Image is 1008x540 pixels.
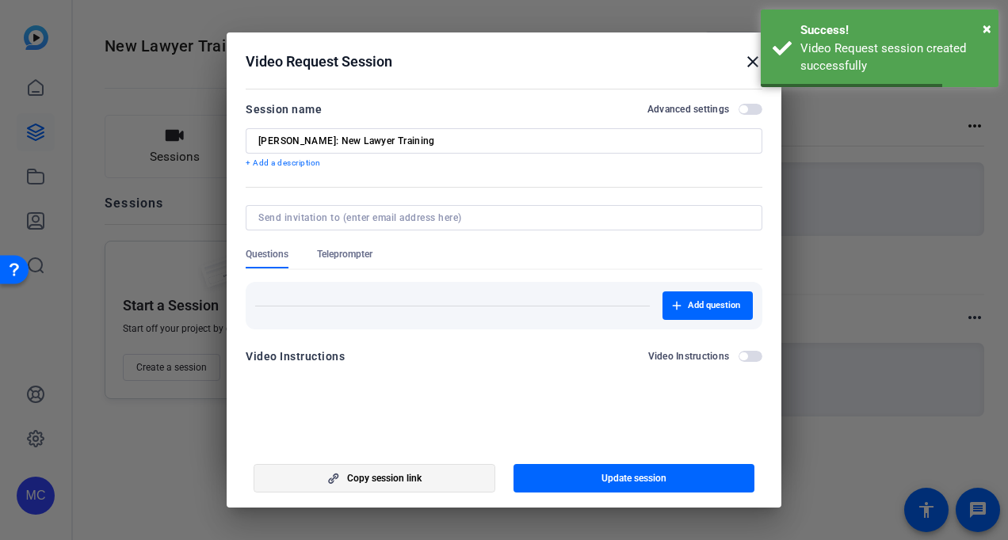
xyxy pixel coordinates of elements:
[647,103,729,116] h2: Advanced settings
[514,464,755,492] button: Update session
[347,472,422,485] span: Copy session link
[688,299,740,312] span: Add question
[800,40,987,75] div: Video Request session created successfully
[246,347,345,366] div: Video Instructions
[800,21,987,40] div: Success!
[662,291,753,320] button: Add question
[246,52,762,71] div: Video Request Session
[601,472,666,485] span: Update session
[258,135,750,147] input: Enter Session Name
[246,100,322,119] div: Session name
[317,248,372,260] span: Teleprompter
[246,157,762,169] p: + Add a description
[743,52,762,71] mat-icon: close
[648,350,730,363] h2: Video Instructions
[254,464,495,492] button: Copy session link
[258,211,743,224] input: Send invitation to (enter email address here)
[246,248,288,260] span: Questions
[983,17,991,40] button: Close
[983,19,991,38] span: ×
